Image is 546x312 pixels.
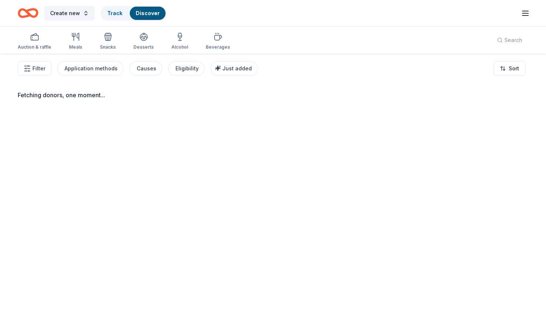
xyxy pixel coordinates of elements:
[18,4,38,22] a: Home
[509,64,519,73] span: Sort
[494,61,525,76] button: Sort
[18,61,51,76] button: Filter
[69,44,82,50] div: Meals
[222,65,252,71] span: Just added
[129,61,162,76] button: Causes
[136,10,160,16] a: Discover
[171,29,188,54] button: Alcohol
[133,29,154,54] button: Desserts
[69,29,82,54] button: Meals
[32,64,45,73] span: Filter
[101,6,166,21] button: TrackDiscover
[211,61,258,76] button: Just added
[168,61,205,76] button: Eligibility
[171,44,188,50] div: Alcohol
[133,44,154,50] div: Desserts
[57,61,124,76] button: Application methods
[44,6,95,21] button: Create new
[18,44,51,50] div: Auction & raffle
[100,44,116,50] div: Snacks
[175,64,199,73] div: Eligibility
[206,29,230,54] button: Beverages
[65,64,118,73] div: Application methods
[50,9,80,18] span: Create new
[18,29,51,54] button: Auction & raffle
[107,10,122,16] a: Track
[100,29,116,54] button: Snacks
[206,44,230,50] div: Beverages
[137,64,156,73] div: Causes
[18,91,528,99] div: Fetching donors, one moment...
